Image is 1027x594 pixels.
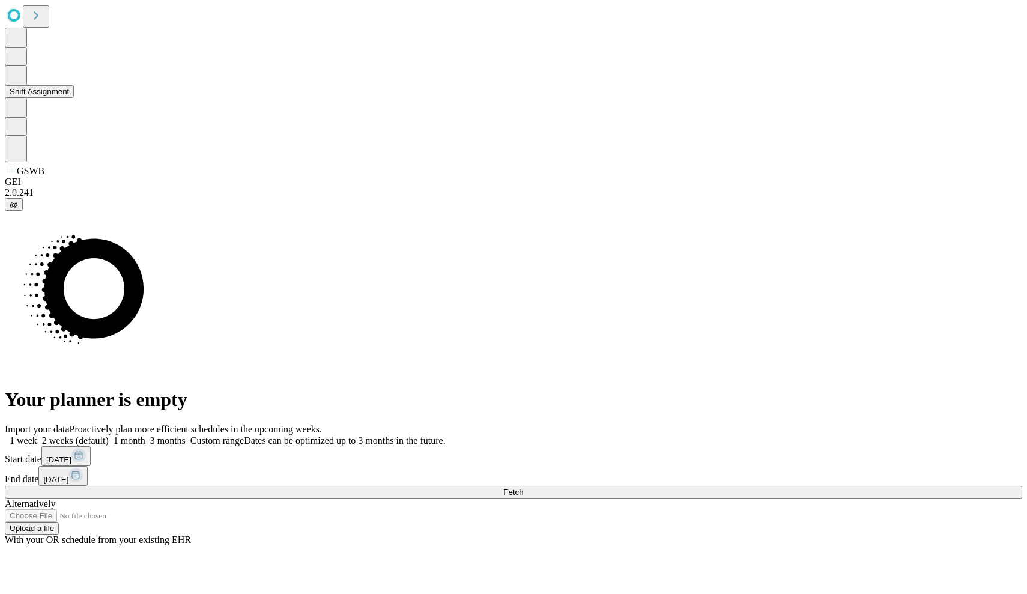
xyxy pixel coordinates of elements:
[5,198,23,211] button: @
[43,475,68,484] span: [DATE]
[70,424,322,434] span: Proactively plan more efficient schedules in the upcoming weeks.
[5,187,1022,198] div: 2.0.241
[5,446,1022,466] div: Start date
[503,488,523,497] span: Fetch
[5,389,1022,411] h1: Your planner is empty
[114,435,145,446] span: 1 month
[5,486,1022,499] button: Fetch
[150,435,186,446] span: 3 months
[5,522,59,535] button: Upload a file
[5,535,191,545] span: With your OR schedule from your existing EHR
[5,177,1022,187] div: GEI
[17,166,44,176] span: GSWB
[5,499,55,509] span: Alternatively
[46,455,71,464] span: [DATE]
[10,200,18,209] span: @
[5,85,74,98] button: Shift Assignment
[41,446,91,466] button: [DATE]
[5,466,1022,486] div: End date
[5,424,70,434] span: Import your data
[10,435,37,446] span: 1 week
[244,435,445,446] span: Dates can be optimized up to 3 months in the future.
[190,435,244,446] span: Custom range
[38,466,88,486] button: [DATE]
[42,435,109,446] span: 2 weeks (default)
